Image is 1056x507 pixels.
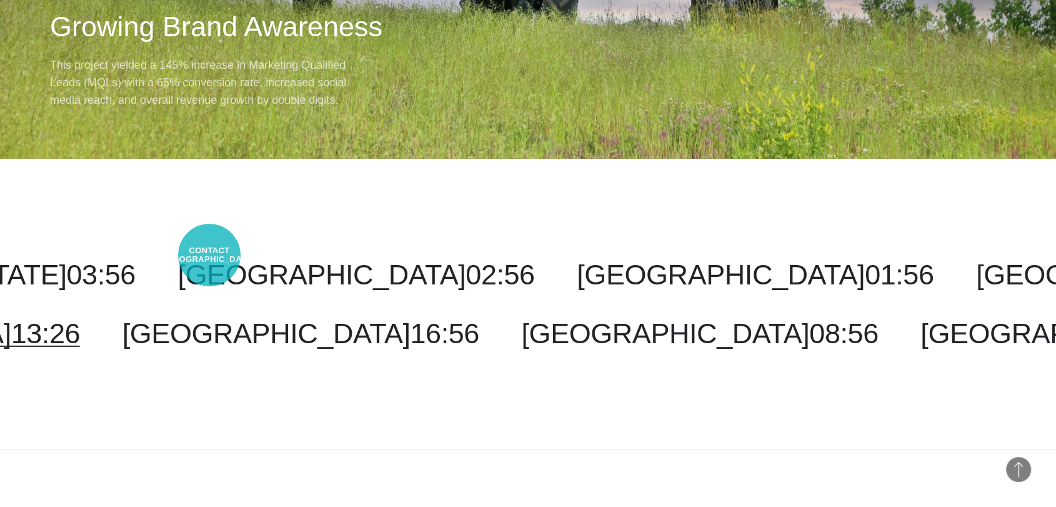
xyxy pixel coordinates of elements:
h2: Growing Brand Awareness [50,8,1006,46]
p: This project yielded a 145% increase in Marketing Qualified Leads (MQLs) with a 65% conversion ra... [50,56,362,109]
span: 13:26 [11,318,80,349]
span: 03:56 [66,259,135,291]
span: 16:56 [410,318,479,349]
a: [GEOGRAPHIC_DATA]01:56 [577,259,934,291]
span: 02:56 [466,259,534,291]
a: [GEOGRAPHIC_DATA]08:56 [521,318,878,349]
a: [GEOGRAPHIC_DATA]16:56 [122,318,479,349]
span: 01:56 [865,259,934,291]
span: 08:56 [809,318,878,349]
a: [GEOGRAPHIC_DATA]02:56 [177,259,534,291]
button: Back to Top [1006,457,1031,482]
